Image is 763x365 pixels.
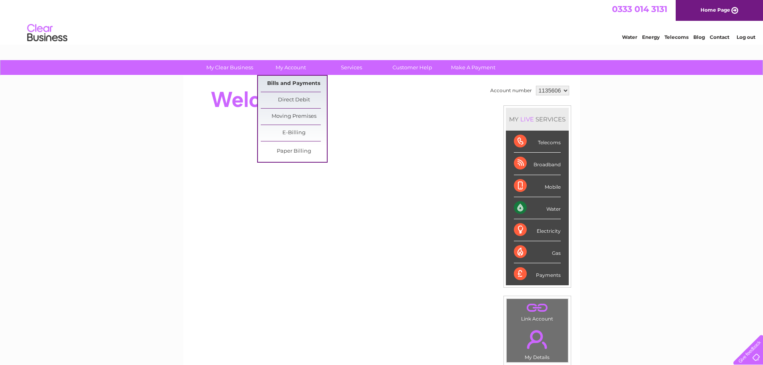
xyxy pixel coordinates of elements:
[612,4,667,14] a: 0333 014 3131
[664,34,689,40] a: Telecoms
[261,143,327,159] a: Paper Billing
[710,34,729,40] a: Contact
[197,60,263,75] a: My Clear Business
[514,131,561,153] div: Telecoms
[440,60,506,75] a: Make A Payment
[514,197,561,219] div: Water
[514,175,561,197] div: Mobile
[261,109,327,125] a: Moving Premises
[509,325,566,353] a: .
[27,21,68,45] img: logo.png
[622,34,637,40] a: Water
[506,298,568,324] td: Link Account
[261,125,327,141] a: E-Billing
[737,34,755,40] a: Log out
[379,60,445,75] a: Customer Help
[506,323,568,363] td: My Details
[514,153,561,175] div: Broadband
[514,263,561,285] div: Payments
[506,108,569,131] div: MY SERVICES
[509,301,566,315] a: .
[488,84,534,97] td: Account number
[514,241,561,263] div: Gas
[193,4,571,39] div: Clear Business is a trading name of Verastar Limited (registered in [GEOGRAPHIC_DATA] No. 3667643...
[519,115,536,123] div: LIVE
[261,92,327,108] a: Direct Debit
[642,34,660,40] a: Energy
[258,60,324,75] a: My Account
[318,60,385,75] a: Services
[261,76,327,92] a: Bills and Payments
[693,34,705,40] a: Blog
[514,219,561,241] div: Electricity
